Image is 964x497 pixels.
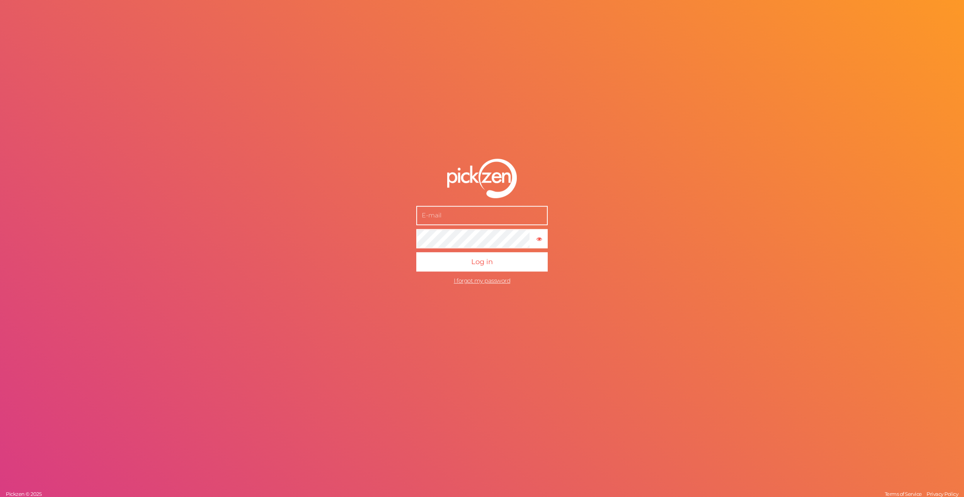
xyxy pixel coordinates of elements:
[4,491,43,497] a: Pickzen © 2025
[454,277,510,284] a: I forgot my password
[925,491,960,497] a: Privacy Policy
[885,491,922,497] span: Terms of Service
[447,159,517,198] img: pz-logo-white.png
[471,258,493,266] span: Log in
[883,491,924,497] a: Terms of Service
[416,206,548,225] input: E-mail
[927,491,958,497] span: Privacy Policy
[416,252,548,271] button: Log in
